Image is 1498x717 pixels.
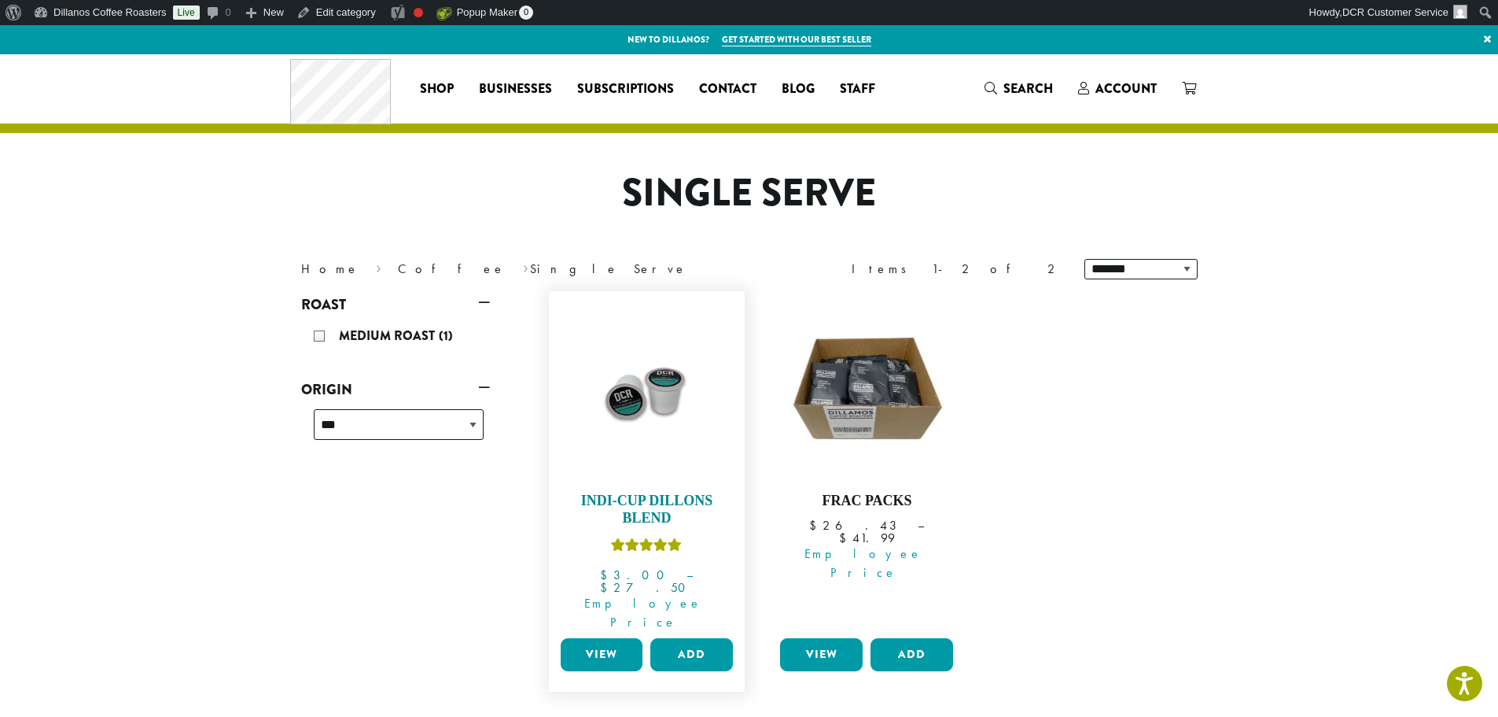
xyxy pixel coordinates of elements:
a: View [780,638,863,671]
div: Roast [301,318,490,357]
a: Staff [827,76,888,102]
a: Shop [407,76,466,102]
bdi: 3.00 [600,567,672,583]
span: – [918,517,924,534]
span: Blog [782,79,815,99]
a: Live [173,6,200,20]
button: Add [650,638,733,671]
span: Search [1003,79,1053,98]
span: 0 [519,6,533,20]
a: × [1477,25,1498,54]
a: Get started with our best seller [722,33,871,46]
span: › [376,254,381,279]
span: $ [600,567,613,583]
span: $ [600,579,613,596]
bdi: 26.43 [809,517,903,534]
img: 75CT-INDI-CUP-1.jpg [556,299,737,480]
span: $ [839,530,852,546]
a: View [561,638,643,671]
a: Frac Packs Employee Price [776,299,957,632]
span: Subscriptions [577,79,674,99]
bdi: 27.50 [600,579,693,596]
bdi: 41.99 [839,530,895,546]
a: Coffee [398,261,506,277]
h4: Frac Packs [776,493,957,510]
span: – [686,567,693,583]
div: Origin [301,403,490,459]
span: Account [1095,79,1157,98]
h4: Indi-Cup Dillons Blend [557,493,738,527]
h1: Single Serve [289,171,1209,216]
span: Employee Price [770,545,957,582]
button: Add [870,638,953,671]
a: Search [972,76,1066,102]
a: Home [301,261,359,277]
span: Medium Roast [339,327,439,345]
span: Employee Price [550,594,738,632]
div: Needs improvement [414,8,423,17]
span: $ [809,517,823,534]
nav: Breadcrumb [301,260,726,279]
div: Items 1-2 of 2 [852,260,1061,279]
span: Contact [699,79,756,99]
span: Shop [420,79,454,99]
span: (1) [439,327,453,345]
span: Businesses [479,79,552,99]
a: Roast [301,291,490,318]
span: Staff [840,79,875,99]
div: Rated 5.00 out of 5 [611,536,682,560]
span: DCR Customer Service [1342,6,1448,18]
a: Origin [301,376,490,403]
a: Indi-Cup Dillons BlendRated 5.00 out of 5 Employee Price [557,299,738,632]
span: › [523,254,528,279]
img: DCR-Frac-Pack-Image-1200x1200-300x300.jpg [776,299,957,480]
